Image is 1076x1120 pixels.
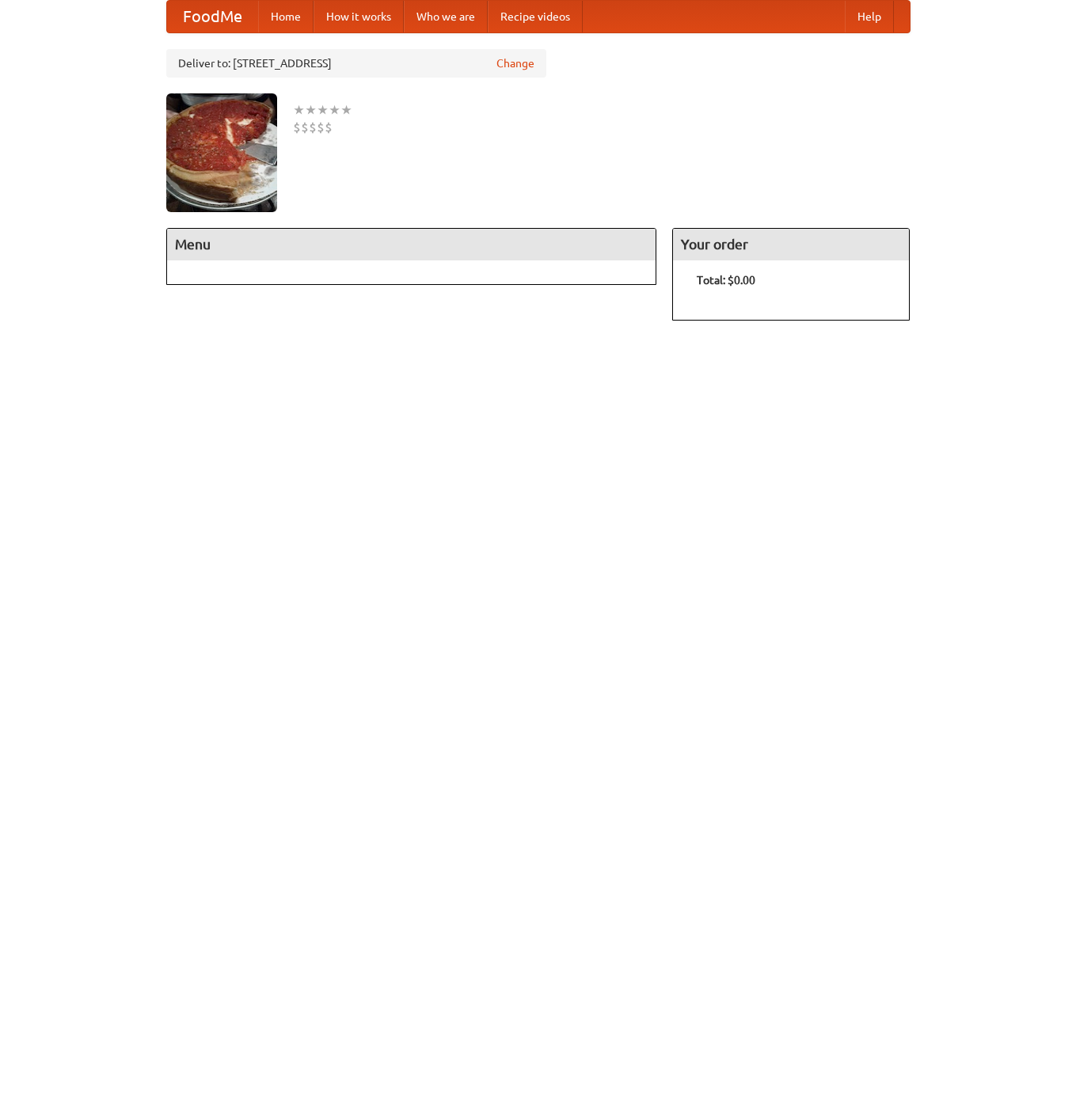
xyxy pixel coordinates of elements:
img: angular.jpg [166,93,277,212]
a: How it works [314,1,404,32]
a: Change [496,55,534,71]
a: Recipe videos [488,1,583,32]
li: ★ [293,101,305,119]
div: Deliver to: [STREET_ADDRESS] [166,49,546,78]
li: ★ [317,101,329,119]
h4: Menu [167,229,656,260]
li: ★ [305,101,317,119]
a: Who we are [404,1,488,32]
li: $ [293,119,301,136]
a: Help [845,1,894,32]
li: $ [301,119,309,136]
li: ★ [340,101,352,119]
a: FoodMe [167,1,258,32]
b: Total: $0.00 [697,274,755,287]
h4: Your order [673,229,909,260]
li: $ [309,119,317,136]
li: $ [317,119,325,136]
li: $ [325,119,333,136]
li: ★ [329,101,340,119]
a: Home [258,1,314,32]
